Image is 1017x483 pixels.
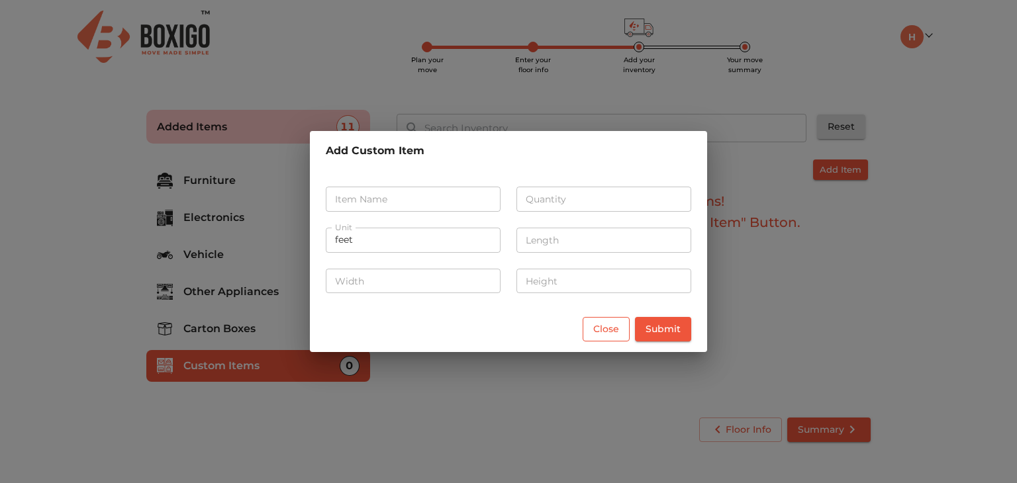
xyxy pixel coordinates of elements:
input: Height [516,269,691,294]
input: Unit [326,228,501,253]
input: Width [326,269,501,294]
h6: Add Custom Item [326,142,691,160]
span: Close [593,321,619,337]
input: Length [516,228,691,253]
input: Quantity [516,187,691,212]
input: Item Name [326,187,501,212]
span: Submit [646,321,681,337]
button: Submit [635,317,691,341]
button: Close [583,317,630,341]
